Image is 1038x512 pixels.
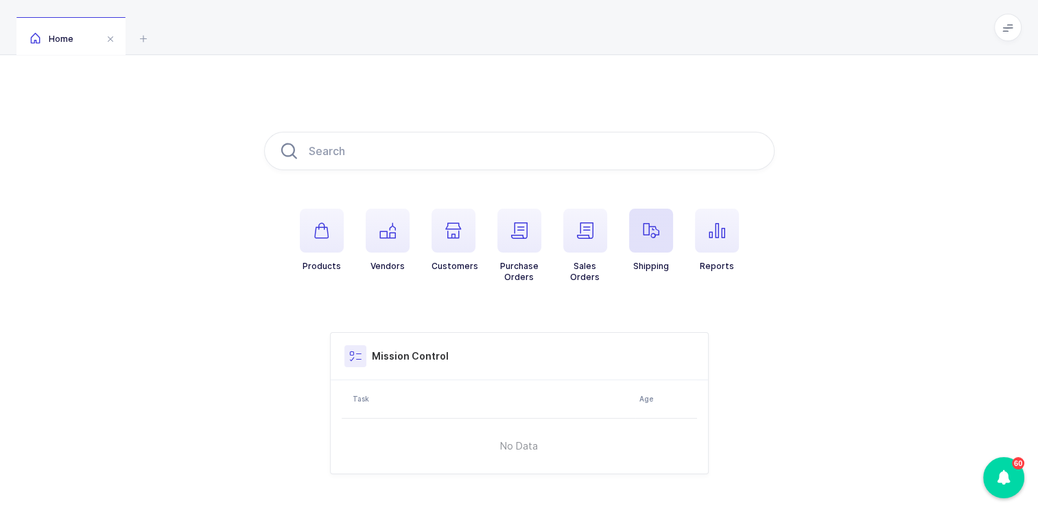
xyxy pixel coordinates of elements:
[695,209,739,272] button: Reports
[629,209,673,272] button: Shipping
[983,457,1024,498] div: 60
[430,426,608,467] span: No Data
[497,209,541,283] button: PurchaseOrders
[563,209,607,283] button: SalesOrders
[300,209,344,272] button: Products
[432,209,478,272] button: Customers
[366,209,410,272] button: Vendors
[353,393,631,404] div: Task
[372,349,449,363] h3: Mission Control
[264,132,775,170] input: Search
[639,393,693,404] div: Age
[1012,454,1024,467] div: 60
[30,34,73,44] span: Home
